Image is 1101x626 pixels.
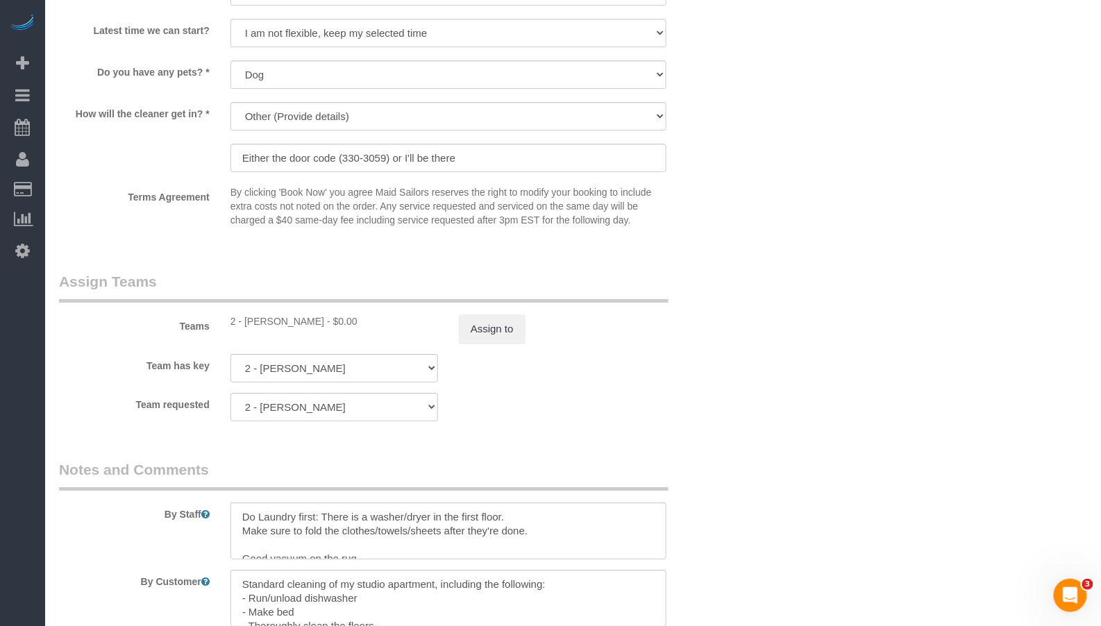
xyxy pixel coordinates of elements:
[230,185,666,227] p: By clicking 'Book Now' you agree Maid Sailors reserves the right to modify your booking to includ...
[49,185,220,204] label: Terms Agreement
[459,314,526,344] button: Assign to
[59,459,669,491] legend: Notes and Comments
[49,19,220,37] label: Latest time we can start?
[49,102,220,121] label: How will the cleaner get in? *
[49,60,220,79] label: Do you have any pets? *
[1082,579,1093,590] span: 3
[8,14,36,33] img: Automaid Logo
[49,502,220,521] label: By Staff
[49,393,220,412] label: Team requested
[230,314,438,328] div: 0 hours x $17.00/hour
[49,354,220,373] label: Team has key
[1054,579,1087,612] iframe: Intercom live chat
[49,570,220,589] label: By Customer
[49,314,220,333] label: Teams
[59,271,669,303] legend: Assign Teams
